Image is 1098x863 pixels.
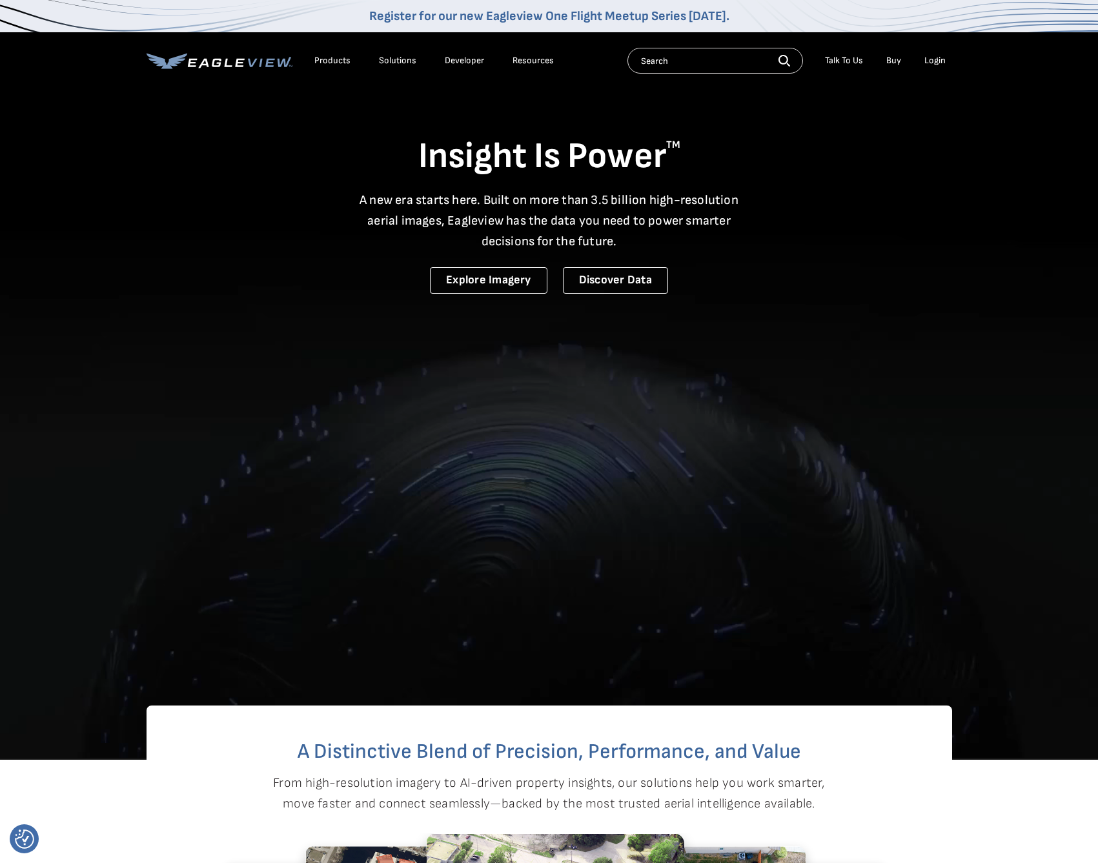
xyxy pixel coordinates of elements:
img: Revisit consent button [15,829,34,849]
div: Talk To Us [825,55,863,66]
p: A new era starts here. Built on more than 3.5 billion high-resolution aerial images, Eagleview ha... [352,190,747,252]
div: Products [314,55,351,66]
p: From high-resolution imagery to AI-driven property insights, our solutions help you work smarter,... [273,773,826,814]
div: Resources [513,55,554,66]
a: Discover Data [563,267,668,294]
a: Register for our new Eagleview One Flight Meetup Series [DATE]. [369,8,729,24]
a: Explore Imagery [430,267,547,294]
a: Developer [445,55,484,66]
a: Buy [886,55,901,66]
h1: Insight Is Power [147,134,952,179]
input: Search [627,48,803,74]
div: Solutions [379,55,416,66]
h2: A Distinctive Blend of Precision, Performance, and Value [198,742,900,762]
sup: TM [666,139,680,151]
button: Consent Preferences [15,829,34,849]
div: Login [924,55,946,66]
